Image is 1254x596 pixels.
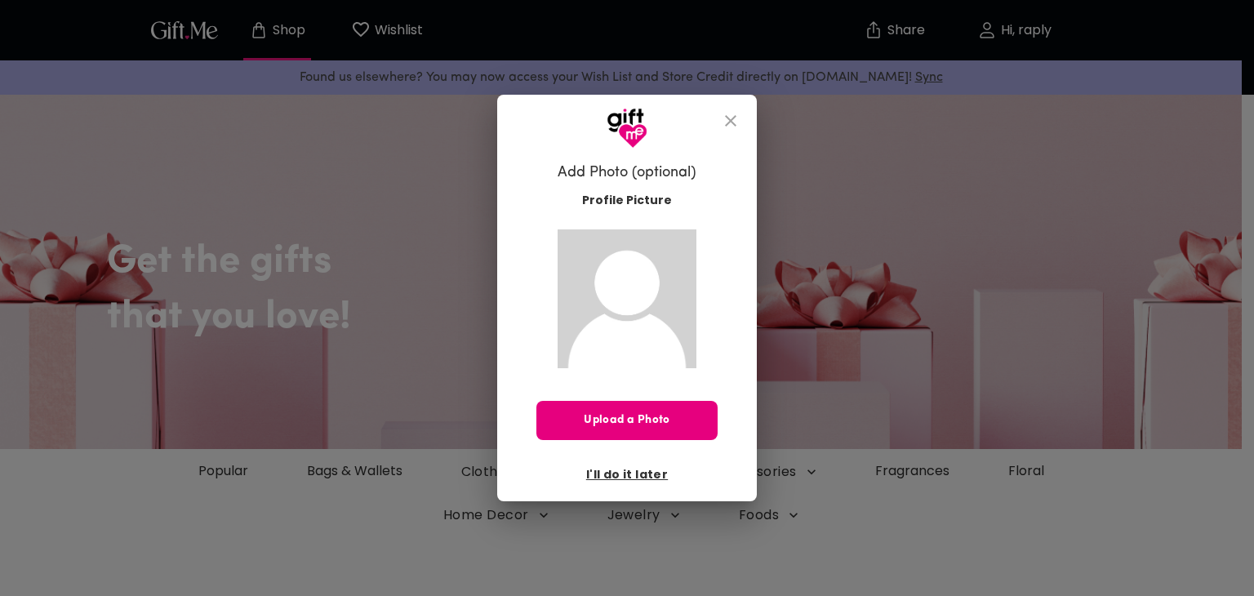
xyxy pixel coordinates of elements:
img: Gift.me default profile picture [558,229,696,368]
h6: Add Photo (optional) [558,163,696,183]
button: close [711,101,750,140]
img: GiftMe Logo [607,108,647,149]
span: Profile Picture [582,192,672,209]
button: Upload a Photo [536,401,718,440]
button: I'll do it later [580,460,674,488]
span: I'll do it later [586,465,668,483]
span: Upload a Photo [536,411,718,429]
